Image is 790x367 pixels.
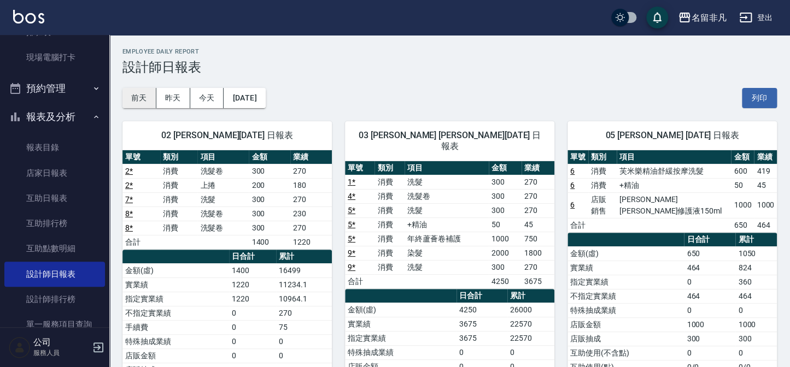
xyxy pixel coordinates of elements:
td: 消費 [374,217,404,232]
td: 45 [754,178,777,192]
td: 10964.1 [276,292,332,306]
td: 指定實業績 [345,331,457,345]
td: 0 [276,348,332,363]
td: 消費 [160,164,198,178]
td: 0 [684,303,735,317]
td: +精油 [405,217,489,232]
button: 昨天 [156,88,190,108]
td: 0 [229,334,276,348]
table: a dense table [567,150,777,233]
td: 230 [290,206,332,221]
td: 實業績 [345,317,457,331]
td: 1000 [754,192,777,218]
td: 金額(虛) [567,246,684,261]
button: save [646,7,668,28]
td: 消費 [160,192,198,206]
td: 0 [229,348,276,363]
td: 824 [735,261,777,275]
td: 1000 [735,317,777,332]
th: 項目 [405,161,489,175]
a: 現場電腦打卡 [4,45,105,70]
span: 03 [PERSON_NAME] [PERSON_NAME][DATE] 日報表 [358,130,541,152]
td: 0 [684,275,735,289]
td: 合計 [345,274,374,288]
td: 3675 [457,331,507,345]
td: [PERSON_NAME][PERSON_NAME]修護液150ml [617,192,732,218]
td: 200 [249,178,290,192]
td: 洗髮卷 [405,189,489,203]
th: 項目 [197,150,249,164]
p: 服務人員 [33,348,89,358]
td: 1220 [229,292,276,306]
td: 4250 [489,274,522,288]
td: 3675 [522,274,554,288]
span: 02 [PERSON_NAME][DATE] 日報表 [136,130,319,141]
th: 累計 [276,250,332,264]
td: 芙米樂精油舒緩按摩洗髮 [617,164,732,178]
td: 1000 [489,232,522,246]
td: 3675 [457,317,507,331]
td: 1000 [684,317,735,332]
td: 消費 [160,221,198,235]
td: 50 [731,178,754,192]
a: 互助點數明細 [4,236,105,261]
button: 前天 [122,88,156,108]
td: 0 [229,306,276,320]
th: 累計 [735,233,777,247]
td: 店販抽成 [567,332,684,346]
td: 300 [249,192,290,206]
td: 300 [489,260,522,274]
td: 360 [735,275,777,289]
td: 洗髮 [405,175,489,189]
th: 金額 [731,150,754,164]
td: 洗髮卷 [197,221,249,235]
td: 464 [754,218,777,232]
button: [DATE] [224,88,265,108]
td: 464 [684,261,735,275]
td: 指定實業績 [567,275,684,289]
th: 業績 [522,161,554,175]
a: 報表目錄 [4,135,105,160]
td: 464 [735,289,777,303]
button: 報表及分析 [4,103,105,131]
td: 不指定實業績 [122,306,229,320]
td: 75 [276,320,332,334]
td: 1800 [522,246,554,260]
button: 名留非凡 [674,7,730,29]
td: 年終蘆薈卷補護 [405,232,489,246]
td: 洗髮卷 [197,164,249,178]
td: 上捲 [197,178,249,192]
td: 實業績 [567,261,684,275]
td: 金額(虛) [345,303,457,317]
td: 270 [290,192,332,206]
td: 50 [489,217,522,232]
td: 0 [507,345,554,359]
td: 419 [754,164,777,178]
td: 0 [276,334,332,348]
th: 日合計 [229,250,276,264]
td: 店販銷售 [588,192,617,218]
td: 洗髮 [405,203,489,217]
td: 特殊抽成業績 [345,345,457,359]
td: 消費 [374,175,404,189]
td: 消費 [374,260,404,274]
a: 6 [570,200,575,209]
td: 染髮 [405,246,489,260]
td: 店販金額 [567,317,684,332]
td: 消費 [374,189,404,203]
div: 名留非凡 [691,11,726,25]
button: 預約管理 [4,74,105,103]
td: 消費 [588,164,617,178]
a: 互助日報表 [4,186,105,211]
td: 22570 [507,317,554,331]
h2: Employee Daily Report [122,48,777,55]
th: 日合計 [684,233,735,247]
th: 類別 [588,150,617,164]
td: 2000 [489,246,522,260]
td: 464 [684,289,735,303]
td: 特殊抽成業績 [567,303,684,317]
td: 1220 [229,277,276,292]
td: 270 [522,189,554,203]
td: 270 [522,175,554,189]
td: 消費 [374,203,404,217]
